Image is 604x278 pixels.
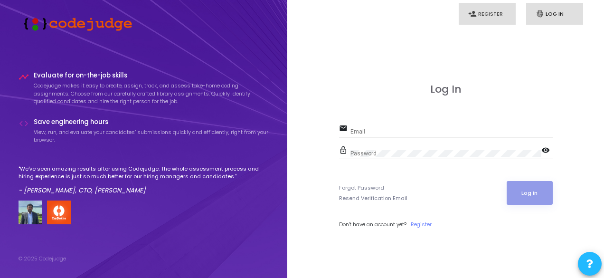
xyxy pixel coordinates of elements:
mat-icon: visibility [541,145,553,157]
a: Forgot Password [339,184,384,192]
h4: Save engineering hours [34,118,269,126]
a: Resend Verification Email [339,194,407,202]
p: View, run, and evaluate your candidates’ submissions quickly and efficiently, right from your bro... [34,128,269,144]
i: code [19,118,29,129]
h3: Log In [339,83,553,96]
h4: Evaluate for on-the-job skills [34,72,269,79]
input: Email [350,128,553,135]
p: "We've seen amazing results after using Codejudge. The whole assessment process and hiring experi... [19,165,269,181]
i: person_add [468,10,477,18]
img: company-logo [47,201,71,224]
a: fingerprintLog In [526,3,583,25]
i: timeline [19,72,29,82]
button: Log In [507,181,553,205]
img: user image [19,201,42,224]
p: Codejudge makes it easy to create, assign, track, and assess take-home coding assignments. Choose... [34,82,269,105]
em: - [PERSON_NAME], CTO, [PERSON_NAME] [19,186,146,195]
a: Register [411,220,432,229]
mat-icon: email [339,124,350,135]
span: Don't have an account yet? [339,220,406,228]
div: © 2025 Codejudge [19,255,66,263]
i: fingerprint [536,10,544,18]
a: person_addRegister [459,3,516,25]
mat-icon: lock_outline [339,145,350,157]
